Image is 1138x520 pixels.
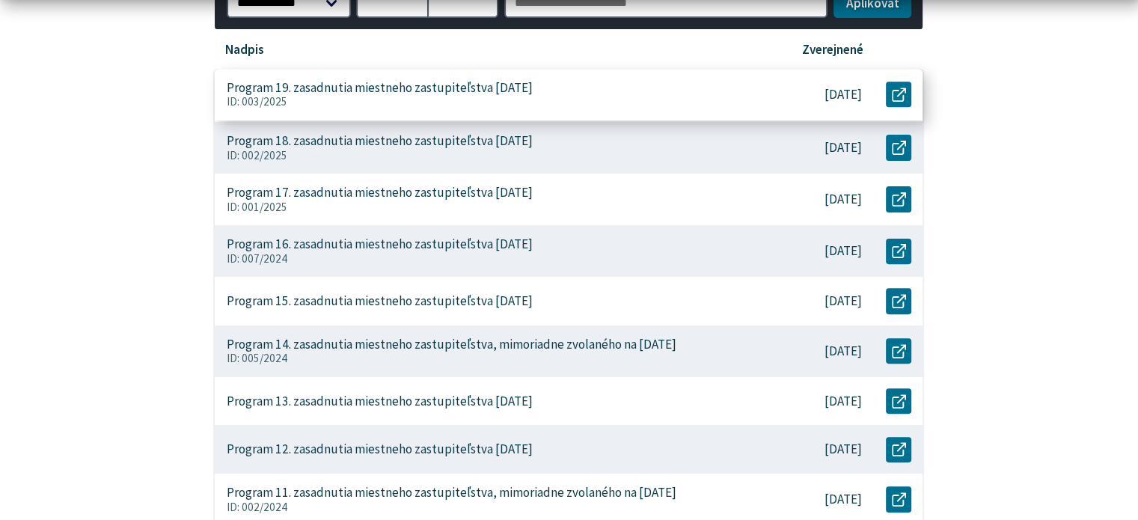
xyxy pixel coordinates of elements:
p: [DATE] [825,87,862,103]
p: Nadpis [225,42,264,58]
p: [DATE] [825,441,862,457]
p: ID: 005/2024 [227,352,756,365]
p: Program 12. zasadnutia miestneho zastupiteľstva [DATE] [227,441,533,457]
p: [DATE] [825,192,862,207]
p: ID: 002/2025 [227,149,756,162]
p: ID: 002/2024 [227,501,756,514]
p: [DATE] [825,140,862,156]
p: [DATE] [825,343,862,359]
p: Program 15. zasadnutia miestneho zastupiteľstva [DATE] [227,293,533,309]
p: [DATE] [825,492,862,507]
p: ID: 003/2025 [227,96,756,109]
p: Program 14. zasadnutia miestneho zastupiteľstva, mimoriadne zvolaného na [DATE] [227,337,676,352]
p: ID: 007/2024 [227,252,756,266]
p: Program 11. zasadnutia miestneho zastupiteľstva, mimoriadne zvolaného na [DATE] [227,485,676,501]
p: [DATE] [825,243,862,259]
p: Program 16. zasadnutia miestneho zastupiteľstva [DATE] [227,236,533,252]
p: Program 17. zasadnutia miestneho zastupiteľstva [DATE] [227,185,533,201]
p: Zverejnené [802,42,863,58]
p: Program 13. zasadnutia miestneho zastupiteľstva [DATE] [227,394,533,409]
p: Program 19. zasadnutia miestneho zastupiteľstva [DATE] [227,80,533,96]
p: Program 18. zasadnutia miestneho zastupiteľstva [DATE] [227,133,533,149]
p: [DATE] [825,293,862,309]
p: [DATE] [825,394,862,409]
p: ID: 001/2025 [227,201,756,214]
